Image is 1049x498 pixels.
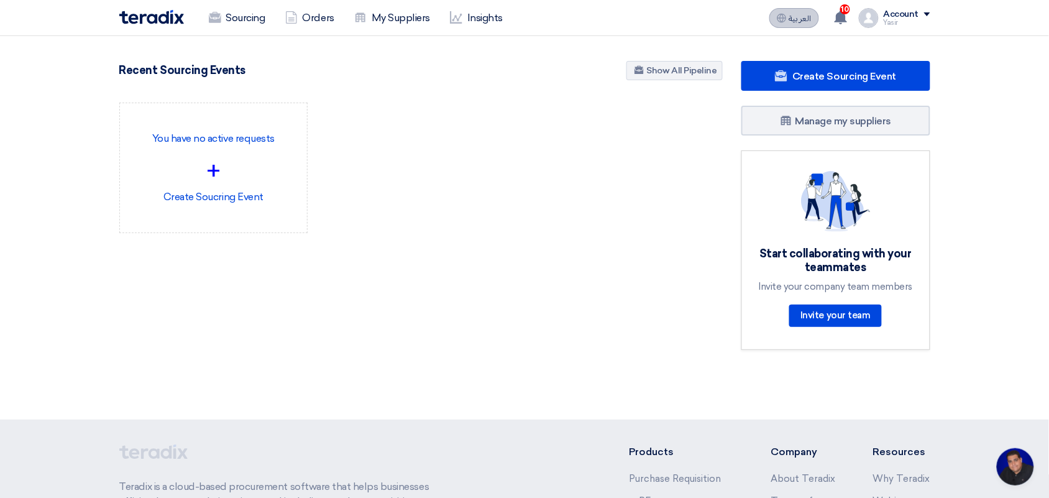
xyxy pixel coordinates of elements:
li: Resources [873,445,930,459]
div: Invite your company team members [757,281,915,292]
a: Orders [275,4,344,32]
a: Purchase Requisition [629,473,721,484]
a: Insights [440,4,513,32]
img: invite_your_team.svg [801,171,871,232]
a: Why Teradix [873,473,930,484]
h4: Recent Sourcing Events [119,63,245,77]
img: profile_test.png [859,8,879,28]
span: Create Sourcing Event [792,70,896,82]
li: Company [771,445,836,459]
a: My Suppliers [344,4,440,32]
img: Teradix logo [119,10,184,24]
div: + [130,152,298,190]
a: Invite your team [789,305,881,327]
p: You have no active requests [130,131,298,146]
div: Start collaborating with your teammates [757,247,915,275]
li: Products [629,445,734,459]
div: Open chat [997,448,1034,486]
div: Create Soucring Event [130,113,298,223]
a: Sourcing [199,4,275,32]
span: 10 [840,4,850,14]
button: العربية [769,8,819,28]
a: About Teradix [771,473,836,484]
div: Yasir [884,19,930,26]
span: العربية [789,14,812,23]
a: Show All Pipeline [626,61,723,80]
div: Account [884,9,919,20]
a: Manage my suppliers [741,106,930,136]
